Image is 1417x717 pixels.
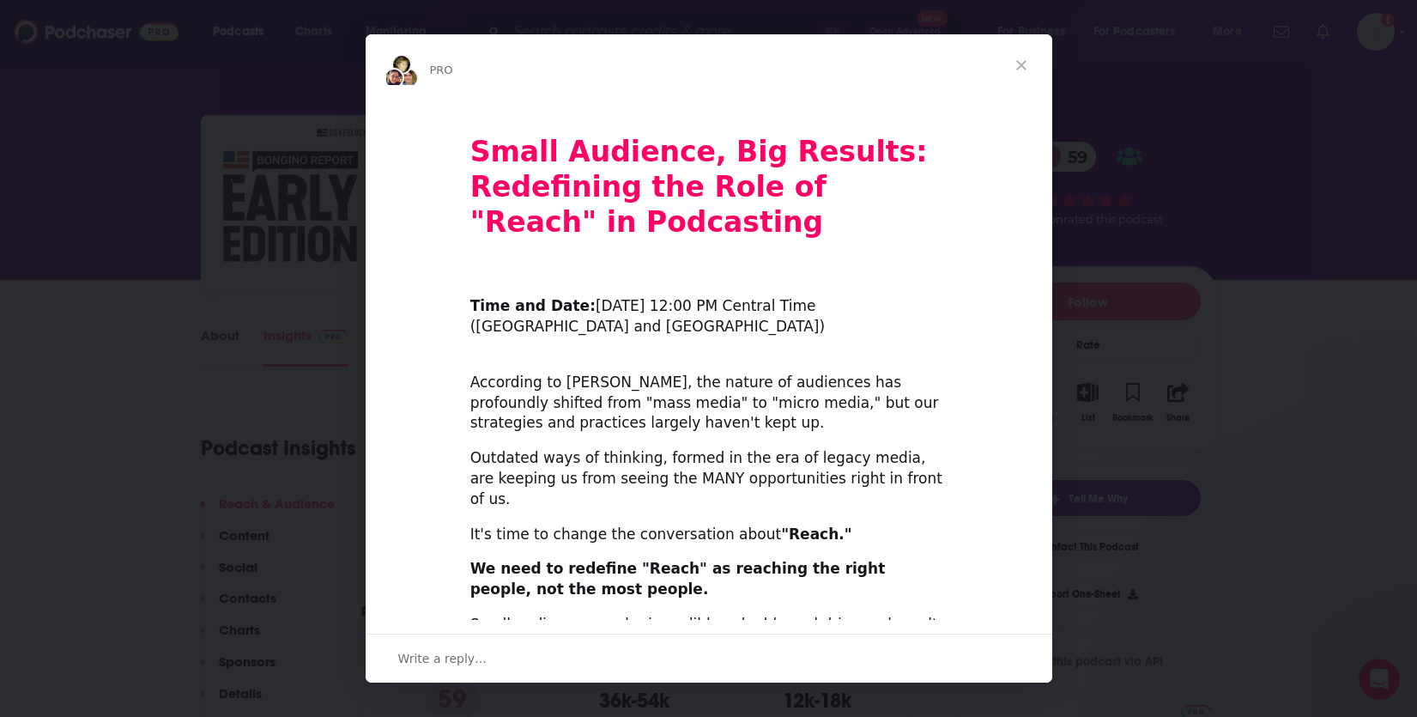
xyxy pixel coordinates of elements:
span: Write a reply… [398,647,487,670]
b: Time and Date: [470,297,596,314]
b: Small Audience, Big Results: Redefining the Role of "Reach" in Podcasting [470,135,928,239]
span: Close [990,34,1052,96]
b: "Reach." [781,526,851,543]
div: Outdated ways of thinking, formed in the era of legacy media, are keeping us from seeing the MANY... [470,448,948,509]
img: Barbara avatar [391,54,412,75]
div: According to [PERSON_NAME], the nature of audiences has profoundly shifted from "mass media" to "... [470,352,948,434]
div: Open conversation and reply [366,634,1052,683]
img: Dave avatar [398,68,419,88]
b: We need to redefine "Reach" as reaching the right people, not the most people. [470,560,886,598]
img: Sydney avatar [384,68,404,88]
div: It's time to change the conversation about [470,525,948,545]
div: ​ [DATE] 12:00 PM Central Time ([GEOGRAPHIC_DATA] and [GEOGRAPHIC_DATA]) [470,276,948,337]
div: Small audiences can be incredibly valuable and drive real results -- IF we approach them the righ... [470,615,948,656]
span: PRO [430,64,453,76]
